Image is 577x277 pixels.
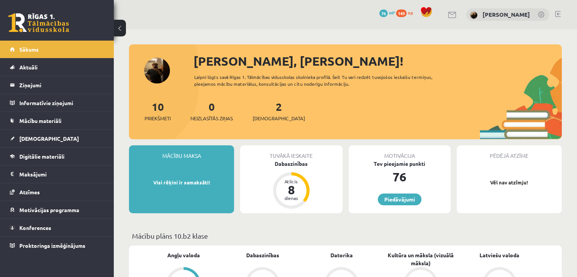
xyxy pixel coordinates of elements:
div: dienas [280,196,303,200]
a: 0Neizlasītās ziņas [190,100,233,122]
p: Mācību plāns 10.b2 klase [132,231,559,241]
div: Laipni lūgts savā Rīgas 1. Tālmācības vidusskolas skolnieka profilā. Šeit Tu vari redzēt tuvojošo... [194,74,454,87]
a: Motivācijas programma [10,201,104,219]
div: 8 [280,184,303,196]
div: Dabaszinības [240,160,342,168]
a: Atzīmes [10,183,104,201]
a: Ziņojumi [10,76,104,94]
p: Visi rēķini ir samaksāti! [133,179,230,186]
img: Matīss Klāvs Vanaģelis [470,11,478,19]
a: Informatīvie ziņojumi [10,94,104,112]
a: 76 mP [379,9,395,16]
span: Konferences [19,224,51,231]
div: Motivācija [349,145,451,160]
span: 149 [396,9,407,17]
span: Sākums [19,46,39,53]
a: 10Priekšmeti [145,100,171,122]
a: 2[DEMOGRAPHIC_DATA] [253,100,305,122]
legend: Informatīvie ziņojumi [19,94,104,112]
p: Vēl nav atzīmju! [461,179,558,186]
a: Angļu valoda [167,251,200,259]
div: Mācību maksa [129,145,234,160]
div: Tuvākā ieskaite [240,145,342,160]
a: Proktoringa izmēģinājums [10,237,104,254]
div: 76 [349,168,451,186]
a: Digitālie materiāli [10,148,104,165]
a: Latviešu valoda [480,251,519,259]
span: Neizlasītās ziņas [190,115,233,122]
a: Aktuāli [10,58,104,76]
span: 76 [379,9,388,17]
span: Atzīmes [19,189,40,195]
span: mP [389,9,395,16]
span: Motivācijas programma [19,206,79,213]
a: Mācību materiāli [10,112,104,129]
span: Aktuāli [19,64,38,71]
span: Priekšmeti [145,115,171,122]
a: Sākums [10,41,104,58]
a: [PERSON_NAME] [483,11,530,18]
a: Dabaszinības Atlicis 8 dienas [240,160,342,210]
a: 149 xp [396,9,417,16]
legend: Maksājumi [19,165,104,183]
div: Atlicis [280,179,303,184]
span: xp [408,9,413,16]
legend: Ziņojumi [19,76,104,94]
a: Rīgas 1. Tālmācības vidusskola [8,13,69,32]
span: [DEMOGRAPHIC_DATA] [253,115,305,122]
span: Digitālie materiāli [19,153,64,160]
div: Tev pieejamie punkti [349,160,451,168]
span: Proktoringa izmēģinājums [19,242,85,249]
a: Konferences [10,219,104,236]
a: Dabaszinības [246,251,279,259]
a: Maksājumi [10,165,104,183]
div: [PERSON_NAME], [PERSON_NAME]! [193,52,562,70]
span: [DEMOGRAPHIC_DATA] [19,135,79,142]
span: Mācību materiāli [19,117,61,124]
div: Pēdējā atzīme [457,145,562,160]
a: Piedāvājumi [378,194,421,205]
a: Datorika [330,251,353,259]
a: [DEMOGRAPHIC_DATA] [10,130,104,147]
a: Kultūra un māksla (vizuālā māksla) [381,251,460,267]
